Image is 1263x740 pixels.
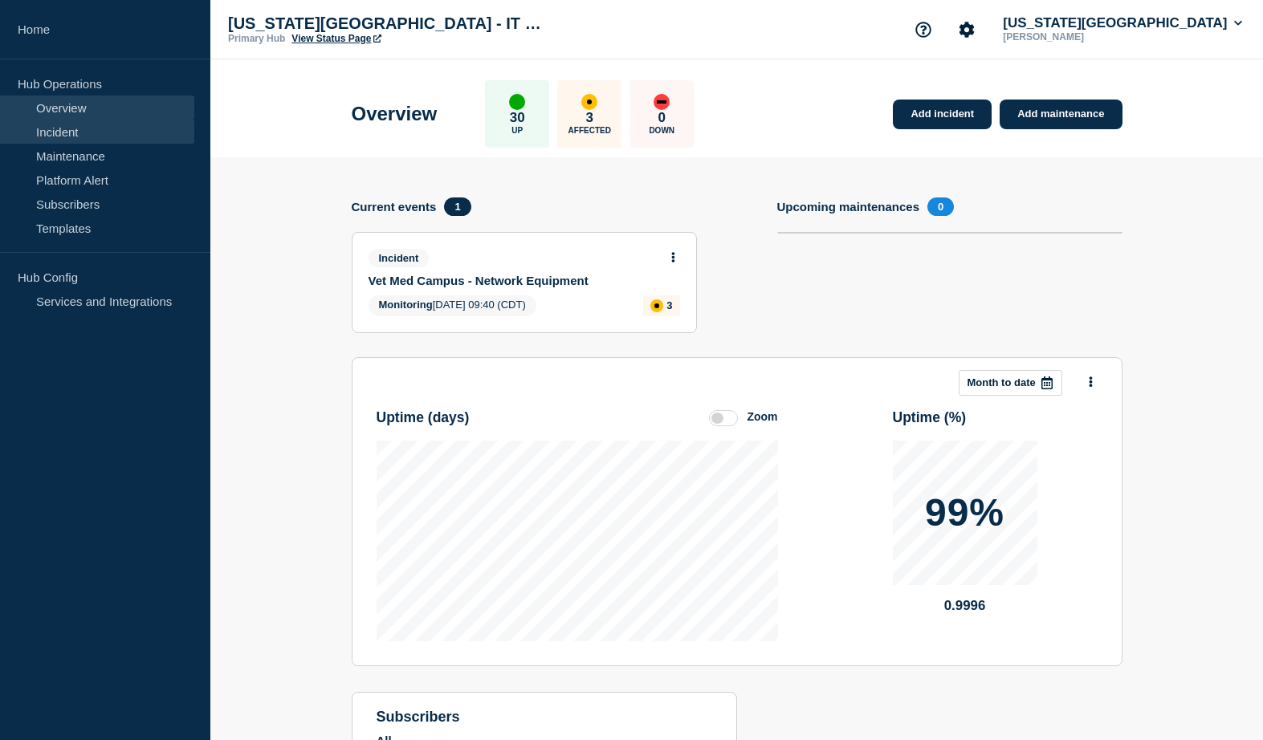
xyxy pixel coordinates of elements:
a: Add maintenance [1000,100,1122,129]
div: affected [650,299,663,312]
h3: Uptime ( % ) [893,409,967,426]
div: Zoom [747,410,777,423]
button: Month to date [959,370,1062,396]
a: View Status Page [291,33,381,44]
div: up [509,94,525,110]
h3: Uptime ( days ) [377,409,470,426]
h4: Upcoming maintenances [777,200,920,213]
p: 0.9996 [893,598,1037,614]
h4: subscribers [377,709,712,726]
button: Account settings [950,13,984,47]
p: 0 [658,110,666,126]
div: down [654,94,670,110]
p: Affected [568,126,611,135]
span: 0 [927,197,954,216]
span: 1 [444,197,471,216]
button: [US_STATE][GEOGRAPHIC_DATA] [1000,15,1245,31]
p: 30 [510,110,525,126]
h1: Overview [352,103,438,125]
p: Up [511,126,523,135]
p: 3 [586,110,593,126]
div: affected [581,94,597,110]
a: Vet Med Campus - Network Equipment [369,274,658,287]
p: Month to date [968,376,1036,388]
a: Add incident [893,100,992,129]
button: Support [907,13,940,47]
p: Down [649,126,674,135]
p: 3 [666,299,672,311]
span: Monitoring [379,299,433,311]
p: [PERSON_NAME] [1000,31,1167,43]
p: Primary Hub [228,33,285,44]
span: [DATE] 09:40 (CDT) [369,295,536,316]
p: 99% [925,494,1004,532]
p: [US_STATE][GEOGRAPHIC_DATA] - IT Status Page [228,14,549,33]
span: Incident [369,249,430,267]
h4: Current events [352,200,437,213]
